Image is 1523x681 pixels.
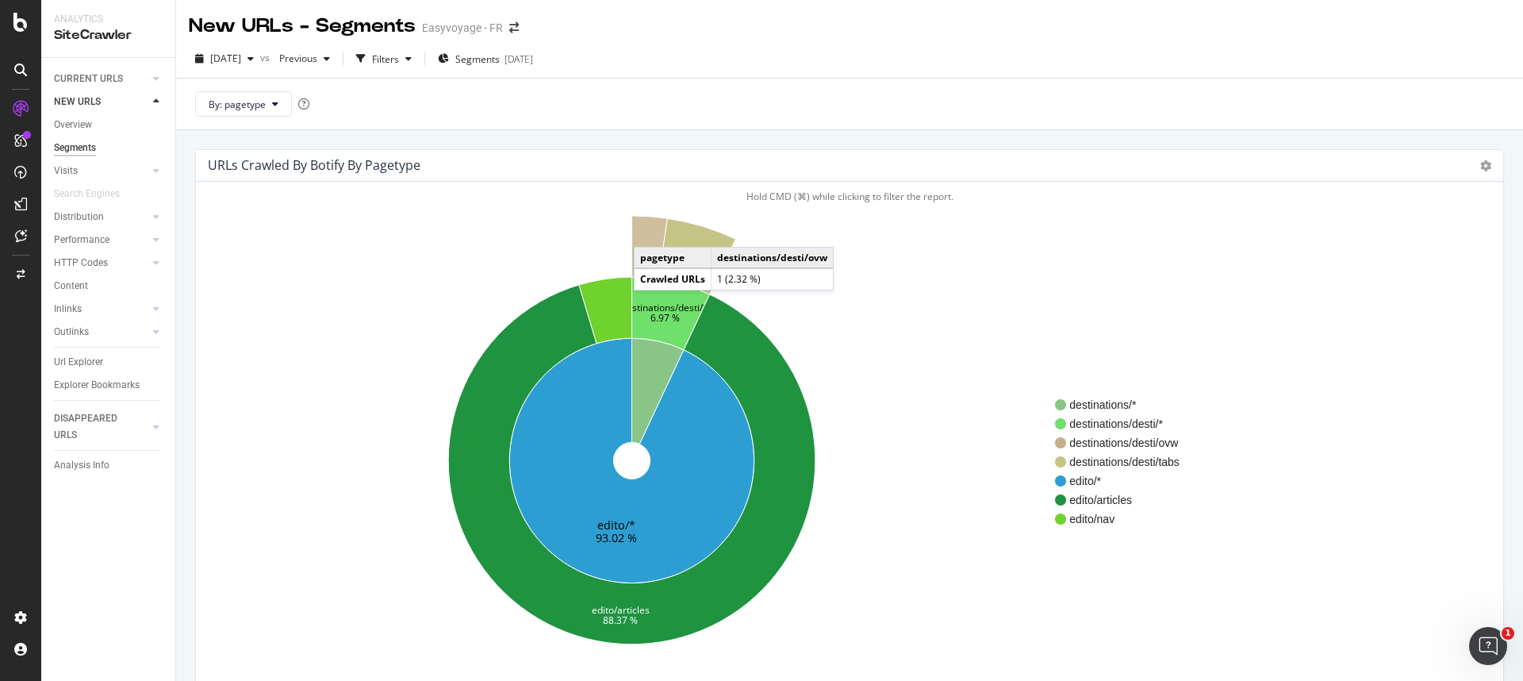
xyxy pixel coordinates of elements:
[54,186,120,202] div: Search Engines
[189,13,416,40] div: New URLs - Segments
[1069,492,1180,508] span: edito/articles
[622,301,709,314] text: destinations/desti/*
[54,457,164,474] a: Analysis Info
[54,163,148,179] a: Visits
[54,163,78,179] div: Visits
[210,52,241,65] span: 2025 Oct. 13th
[208,155,420,176] h4: URLs Crawled By Botify By pagetype
[54,301,82,317] div: Inlinks
[54,301,148,317] a: Inlinks
[1069,511,1180,527] span: edito/nav
[1069,473,1180,489] span: edito/*
[273,46,336,71] button: Previous
[1480,160,1491,171] i: Options
[597,517,635,533] text: edito/*
[746,190,953,203] span: Hold CMD (⌘) while clicking to filter the report.
[54,377,140,394] div: Explorer Bookmarks
[1069,416,1180,432] span: destinations/desti/*
[54,410,148,444] a: DISAPPEARED URLS
[596,530,637,545] text: 93.02 %
[54,410,134,444] div: DISAPPEARED URLS
[54,232,148,248] a: Performance
[54,140,164,156] a: Segments
[260,51,273,64] span: vs
[54,209,148,225] a: Distribution
[54,71,123,87] div: CURRENT URLS
[1469,627,1507,665] iframe: Intercom live chat
[273,52,317,65] span: Previous
[54,117,164,133] a: Overview
[650,311,680,325] text: 6.97 %
[712,248,834,268] td: destinations/desti/ovw
[189,46,260,71] button: [DATE]
[54,26,163,44] div: SiteCrawler
[422,20,503,36] div: Easyvoyage - FR
[54,117,92,133] div: Overview
[54,140,96,156] div: Segments
[54,354,164,371] a: Url Explorer
[54,255,148,271] a: HTTP Codes
[54,324,148,340] a: Outlinks
[195,91,292,117] button: By: pagetype
[54,232,109,248] div: Performance
[643,245,744,259] text: destinations/desti/tabs
[54,255,108,271] div: HTTP Codes
[54,457,109,474] div: Analysis Info
[432,46,539,71] button: Segments[DATE]
[54,71,148,87] a: CURRENT URLS
[712,268,834,289] td: 1 (2.32 %)
[54,186,136,202] a: Search Engines
[1069,435,1180,451] span: destinations/desti/ovw
[350,46,418,71] button: Filters
[54,94,101,110] div: NEW URLS
[54,354,103,371] div: Url Explorer
[635,268,712,289] td: Crawled URLs
[604,614,639,627] text: 88.37 %
[1502,627,1514,640] span: 1
[54,324,89,340] div: Outlinks
[504,52,533,66] div: [DATE]
[372,52,399,66] div: Filters
[1069,397,1180,413] span: destinations/*
[209,98,266,111] span: By: pagetype
[635,248,712,268] td: pagetype
[54,278,164,294] a: Content
[54,209,104,225] div: Distribution
[54,278,88,294] div: Content
[54,377,164,394] a: Explorer Bookmarks
[1069,454,1180,470] span: destinations/desti/tabs
[54,13,163,26] div: Analytics
[455,52,500,66] span: Segments
[592,603,650,617] text: edito/articles
[509,22,519,33] div: arrow-right-arrow-left
[54,94,148,110] a: NEW URLS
